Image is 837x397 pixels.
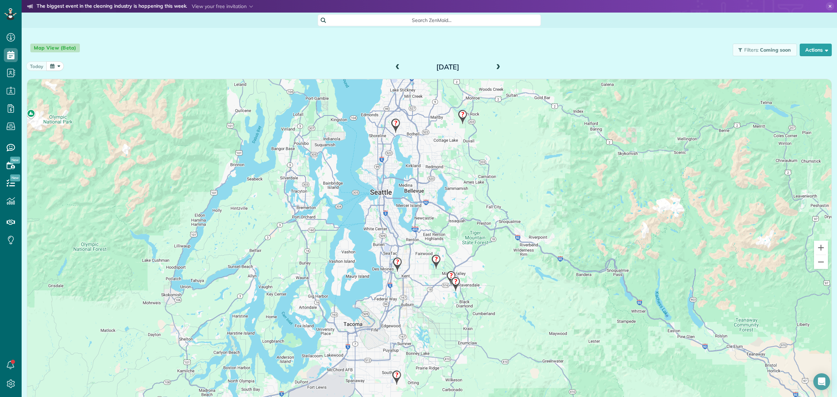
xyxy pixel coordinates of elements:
div: Open Intercom Messenger [813,373,830,390]
span: New [10,174,20,181]
h2: [DATE] [404,63,491,71]
span: Filters: [744,47,759,53]
span: Map View (Beta) [30,44,80,52]
button: Zoom out [814,255,828,269]
span: New [10,157,20,164]
button: Actions [800,44,832,56]
button: Zoom in [814,241,828,255]
button: today [26,61,47,71]
strong: The biggest event in the cleaning industry is happening this week. [37,3,187,10]
span: Coming soon [760,47,791,53]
